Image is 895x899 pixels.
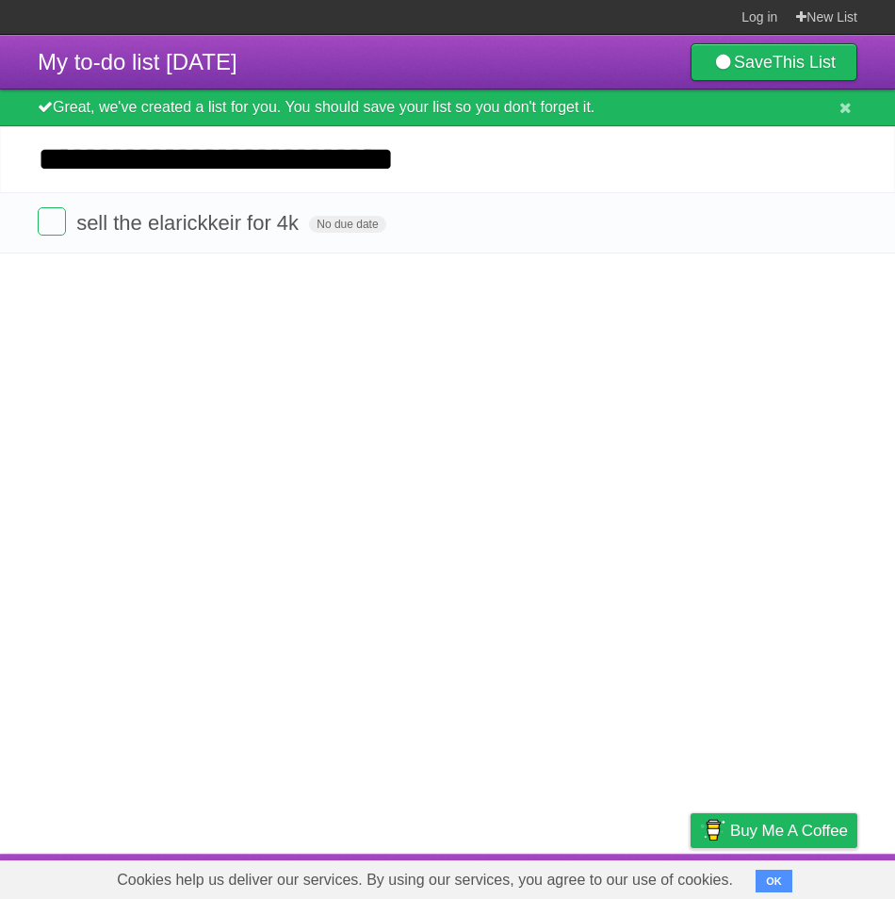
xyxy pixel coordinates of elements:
[502,858,578,894] a: Developers
[309,216,385,233] span: No due date
[700,814,725,846] img: Buy me a coffee
[38,207,66,236] label: Done
[440,858,480,894] a: About
[602,858,643,894] a: Terms
[739,858,857,894] a: Suggest a feature
[691,813,857,848] a: Buy me a coffee
[756,870,792,892] button: OK
[730,814,848,847] span: Buy me a coffee
[38,49,237,74] span: My to-do list [DATE]
[691,43,857,81] a: SaveThis List
[98,861,752,899] span: Cookies help us deliver our services. By using our services, you agree to our use of cookies.
[76,211,303,235] span: sell the elarickkeir for 4k
[666,858,715,894] a: Privacy
[773,53,836,72] b: This List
